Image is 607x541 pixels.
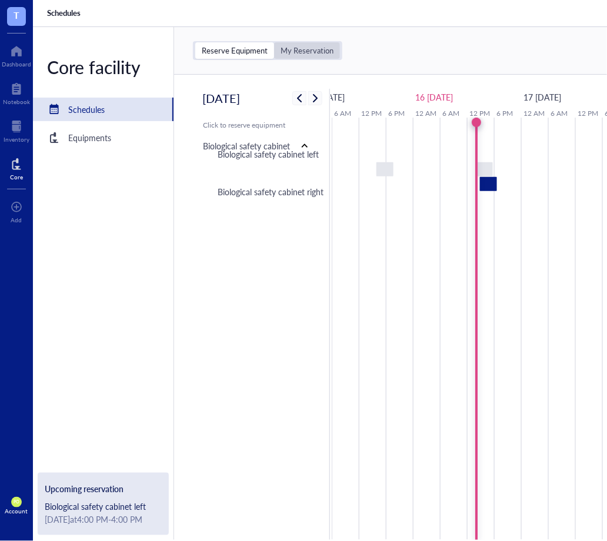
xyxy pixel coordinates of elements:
a: 12 AM [412,106,439,121]
div: Biological safety cabinet left [218,148,319,161]
a: Schedules [47,8,83,18]
div: Equipments [68,131,111,144]
a: Equipments [33,126,174,149]
button: Next week [308,91,322,105]
div: Dashboard [2,61,31,68]
button: Previous week [292,91,306,105]
a: September 16, 2025 [412,88,456,106]
a: Notebook [3,79,30,105]
div: Core [10,173,23,181]
a: 12 PM [575,106,601,121]
div: Notebook [3,98,30,105]
a: 12 PM [466,106,493,121]
a: Schedules [33,98,174,121]
a: 6 AM [439,106,462,121]
div: segmented control [193,41,342,60]
div: My Reservation [281,45,333,56]
div: Click to reserve equipment [203,120,312,131]
a: 6 AM [331,106,354,121]
a: Dashboard [2,42,31,68]
span: T [14,8,19,22]
a: 6 PM [493,106,516,121]
div: Inventory [4,136,29,143]
h2: [DATE] [202,89,240,108]
div: Biological safety cabinet left [45,500,162,513]
div: Add [11,216,22,223]
div: Schedules [68,103,105,116]
div: Account [5,507,28,515]
a: Core [10,155,23,181]
div: [DATE] at 4:00 PM - 4:00 PM [45,513,162,526]
span: PO [14,500,19,505]
a: 12 PM [358,106,385,121]
a: Inventory [4,117,29,143]
a: 12 AM [521,106,548,121]
div: Biological safety cabinet right [218,185,323,198]
a: 6 PM [385,106,408,121]
div: Core facility [33,55,174,79]
a: September 17, 2025 [521,88,564,106]
div: My Reservation [274,42,340,59]
a: 6 AM [548,106,571,121]
div: Reserve Equipment [195,42,274,59]
div: Biological safety cabinet [203,139,290,152]
div: Upcoming reservation [45,482,162,495]
div: Reserve Equipment [202,45,268,56]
